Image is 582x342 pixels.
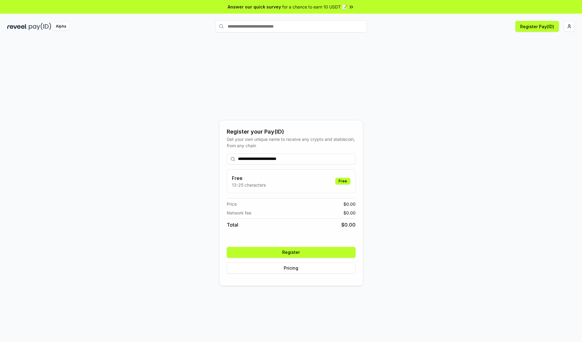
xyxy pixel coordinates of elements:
[343,201,356,207] span: $ 0.00
[341,221,356,228] span: $ 0.00
[7,23,28,30] img: reveel_dark
[228,4,281,10] span: Answer our quick survey
[29,23,51,30] img: pay_id
[232,182,266,188] p: 13-25 characters
[343,210,356,216] span: $ 0.00
[227,136,356,149] div: Get your own unique name to receive any crypto and stablecoin, from any chain
[282,4,347,10] span: for a chance to earn 10 USDT 📝
[515,21,559,32] button: Register Pay(ID)
[227,247,356,258] button: Register
[335,178,350,184] div: Free
[227,128,356,136] div: Register your Pay(ID)
[52,23,69,30] div: Alpha
[227,221,238,228] span: Total
[227,201,237,207] span: Price
[227,210,251,216] span: Network fee
[232,174,266,182] h3: Free
[227,263,356,274] button: Pricing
